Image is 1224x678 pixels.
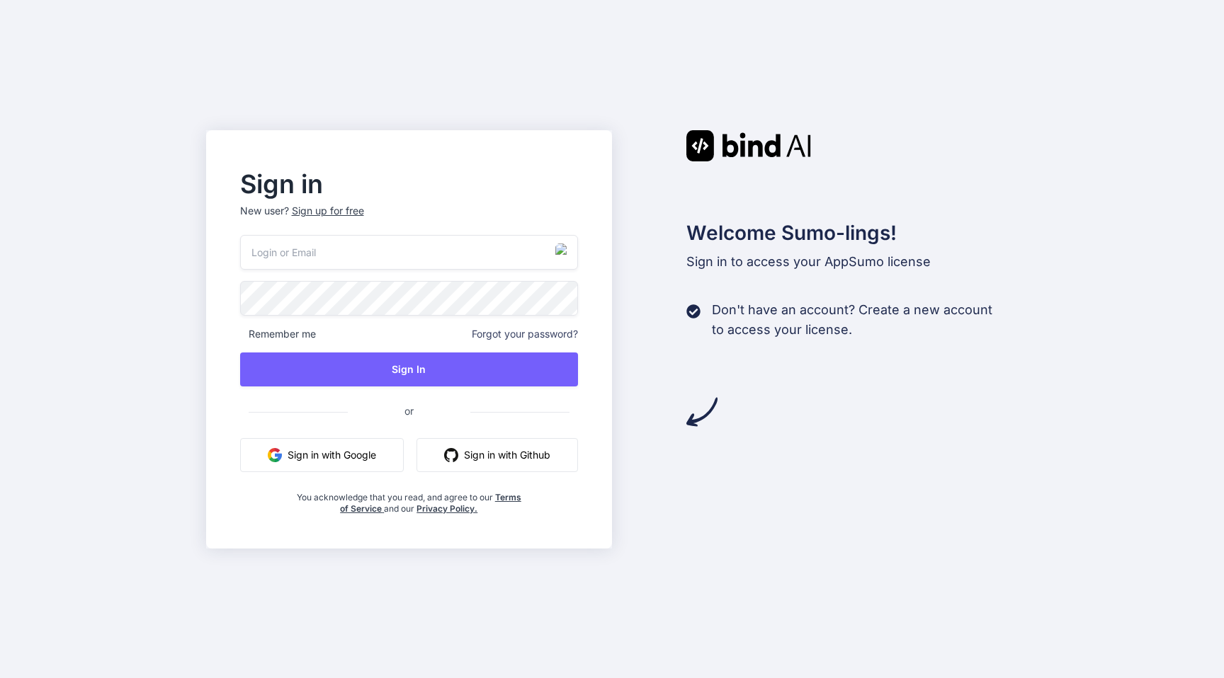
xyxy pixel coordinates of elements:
button: Generate KadeEmail Address [554,242,574,262]
button: Sign In [240,352,579,386]
img: google [268,448,282,462]
span: Forgot your password? [472,327,578,341]
span: Remember me [240,327,316,341]
h2: Welcome Sumo-lings! [686,218,1019,248]
img: arrow [686,396,718,427]
img: github [444,448,458,462]
p: Sign in to access your AppSumo license [686,252,1019,272]
div: You acknowledge that you read, and agree to our and our [296,483,521,515]
p: New user? [240,204,579,235]
h2: Sign in [240,173,579,195]
img: KadeEmail [555,243,573,261]
div: Sign up for free [292,204,364,218]
img: Bind AI logo [686,130,811,161]
input: Login or Email [240,235,579,270]
a: Privacy Policy. [416,503,477,514]
span: or [348,393,470,428]
a: Terms of Service [340,492,521,514]
button: Sign in with Github [416,438,578,472]
button: Sign in with Google [240,438,404,472]
p: Don't have an account? Create a new account to access your license. [712,300,992,340]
